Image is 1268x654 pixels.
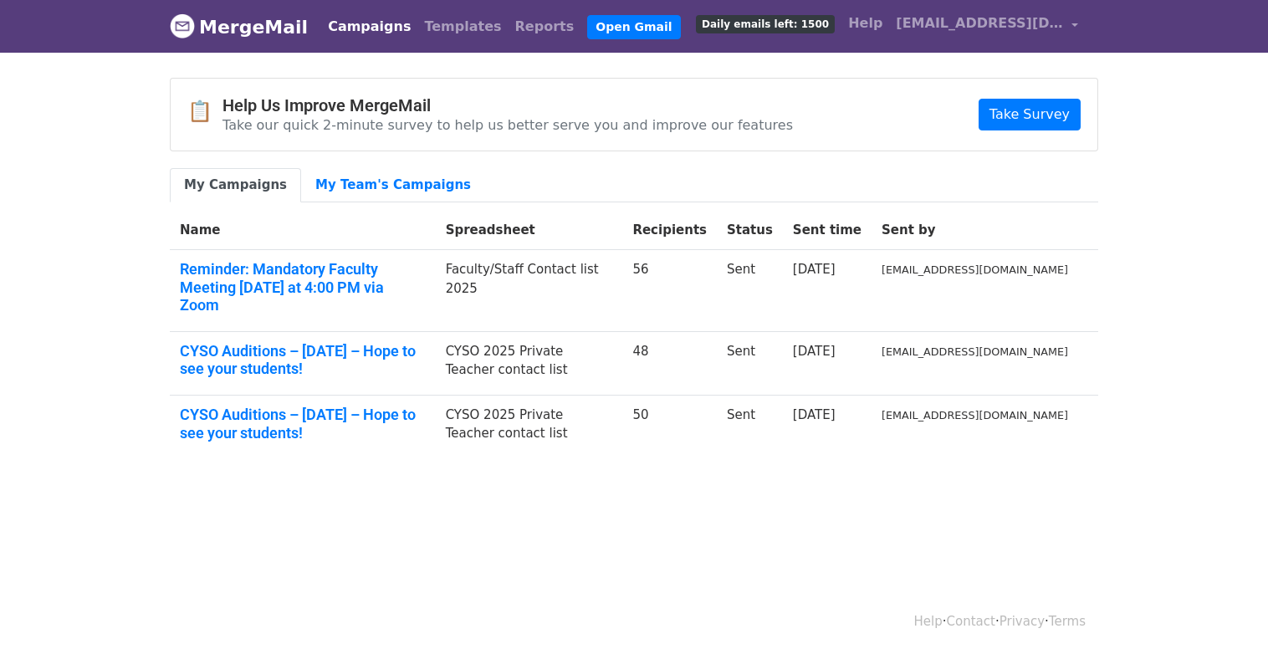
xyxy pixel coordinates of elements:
td: 56 [622,250,717,332]
a: Templates [417,10,508,43]
a: My Campaigns [170,168,301,202]
a: Campaigns [321,10,417,43]
small: [EMAIL_ADDRESS][DOMAIN_NAME] [882,409,1068,422]
td: Sent [717,395,783,458]
td: CYSO 2025 Private Teacher contact list [436,331,623,395]
td: 48 [622,331,717,395]
a: Take Survey [979,99,1081,130]
span: 📋 [187,100,222,124]
span: Daily emails left: 1500 [696,15,835,33]
td: Sent [717,250,783,332]
th: Recipients [622,211,717,250]
a: Contact [947,614,995,629]
td: 50 [622,395,717,458]
a: Daily emails left: 1500 [689,7,841,40]
a: Terms [1049,614,1086,629]
img: MergeMail logo [170,13,195,38]
a: CYSO Auditions – [DATE] – Hope to see your students! [180,406,426,442]
td: Faculty/Staff Contact list 2025 [436,250,623,332]
a: [DATE] [793,262,836,277]
a: MergeMail [170,9,308,44]
a: Help [914,614,943,629]
a: Reports [509,10,581,43]
a: Open Gmail [587,15,680,39]
th: Sent time [783,211,872,250]
td: Sent [717,331,783,395]
th: Name [170,211,436,250]
small: [EMAIL_ADDRESS][DOMAIN_NAME] [882,263,1068,276]
th: Spreadsheet [436,211,623,250]
th: Sent by [872,211,1078,250]
p: Take our quick 2-minute survey to help us better serve you and improve our features [222,116,793,134]
th: Status [717,211,783,250]
h4: Help Us Improve MergeMail [222,95,793,115]
a: Reminder: Mandatory Faculty Meeting [DATE] at 4:00 PM via Zoom [180,260,426,314]
a: [DATE] [793,344,836,359]
a: My Team's Campaigns [301,168,485,202]
a: [DATE] [793,407,836,422]
a: CYSO Auditions – [DATE] – Hope to see your students! [180,342,426,378]
span: [EMAIL_ADDRESS][DOMAIN_NAME] [896,13,1063,33]
a: Privacy [1000,614,1045,629]
td: CYSO 2025 Private Teacher contact list [436,395,623,458]
a: [EMAIL_ADDRESS][DOMAIN_NAME] [889,7,1085,46]
a: Help [841,7,889,40]
small: [EMAIL_ADDRESS][DOMAIN_NAME] [882,345,1068,358]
